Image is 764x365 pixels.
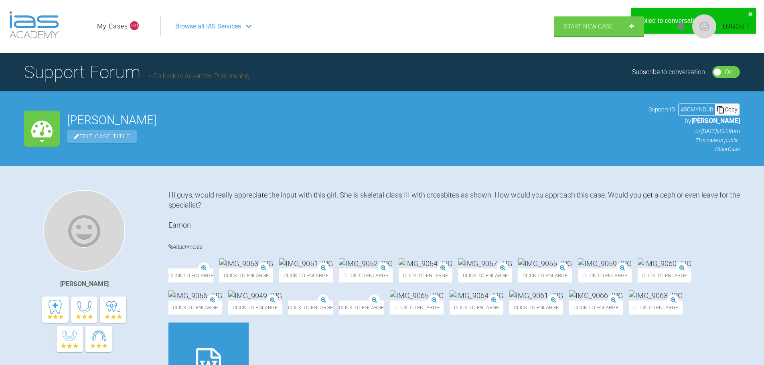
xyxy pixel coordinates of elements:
[715,104,739,115] div: Copy
[509,290,563,300] img: IMG_9061.JPG
[67,114,641,126] h2: [PERSON_NAME]
[339,268,393,282] span: Click to enlarge
[97,21,128,32] a: My Cases
[632,67,705,77] div: Subscribe to conversation
[509,300,563,315] span: Click to enlarge
[390,290,444,300] img: IMG_9065.JPG
[554,16,644,36] a: Start New Case
[339,258,393,268] img: IMG_9052.JPG
[168,268,213,282] span: Click to enlarge
[638,268,691,282] span: Click to enlarge
[569,300,623,315] span: Click to enlarge
[578,268,632,282] span: Click to enlarge
[148,72,249,80] a: Go back to Advanced Post-training
[288,300,333,315] span: Click to enlarge
[67,130,137,143] span: Edit Case Title
[629,300,683,315] span: Click to enlarge
[725,67,733,77] div: On
[219,258,273,268] img: IMG_9053.JPG
[638,258,691,268] img: IMG_9060.JPG
[43,190,125,272] img: Eamon OReilly
[679,105,715,114] div: # SCMYNDUB
[24,58,249,86] h1: Support Forum
[279,268,333,282] span: Click to enlarge
[130,21,139,30] span: 181
[564,23,613,30] span: Start New Case
[629,290,683,300] img: IMG_9063.JPG
[458,268,512,282] span: Click to enlarge
[648,105,675,114] span: Support ID
[168,242,740,252] h4: Attachments
[692,14,716,38] img: profile.png
[518,268,572,282] span: Click to enlarge
[399,258,452,268] img: IMG_9054.JPG
[168,290,222,300] img: IMG_9056.JPG
[691,117,740,125] span: [PERSON_NAME]
[569,290,623,300] img: IMG_9066.JPG
[168,190,740,230] div: Hi guys, would really appreciate the input with this girl. She is skeletal class III with crossbi...
[390,300,444,315] span: Click to enlarge
[399,268,452,282] span: Click to enlarge
[228,290,282,300] img: IMG_9049.JPG
[648,145,740,153] p: Other Case
[450,300,503,315] span: Click to enlarge
[9,11,59,38] img: logo-light.3e3ef733.png
[578,258,632,268] img: IMG_9059.JPG
[219,268,273,282] span: Click to enlarge
[518,258,572,268] img: IMG_9055.JPG
[723,21,750,32] a: Logout
[228,300,282,315] span: Click to enlarge
[339,300,384,315] span: Click to enlarge
[60,279,109,289] div: [PERSON_NAME]
[458,258,512,268] img: IMG_9057.JPG
[648,116,740,126] p: by
[279,258,333,268] img: IMG_9051.JPG
[648,127,740,135] p: on [DATE] at 5:09pm
[175,21,241,32] span: Browse all IAS Services
[168,300,222,315] span: Click to enlarge
[450,290,503,300] img: IMG_9064.JPG
[648,136,740,145] p: This case is public.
